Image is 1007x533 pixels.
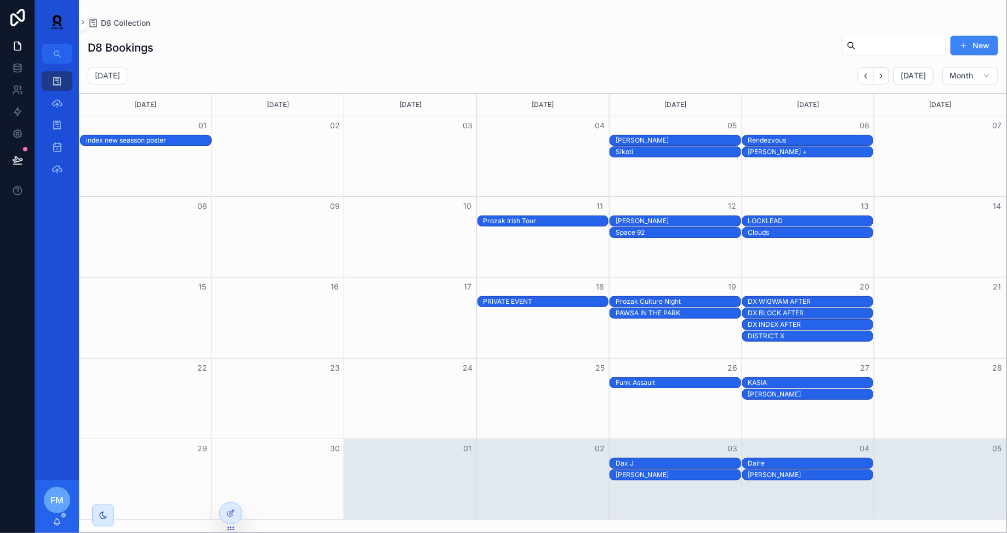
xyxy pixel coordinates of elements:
h1: D8 Bookings [88,40,153,55]
div: PAWSA IN THE PARK [616,308,741,318]
div: [DATE] [611,94,740,116]
button: 02 [328,119,342,132]
div: scrollable content [35,64,79,193]
div: SOSA [616,216,741,226]
button: 02 [593,442,606,455]
div: Fatima Hajji [616,135,741,145]
div: KASIA [748,378,873,387]
button: 24 [461,361,474,375]
div: LOCKLEAD [748,217,873,225]
div: DX INDEX AFTER [748,320,873,329]
div: DISTRICT X [748,332,873,341]
button: 03 [461,119,474,132]
button: 03 [726,442,739,455]
div: Month View [79,93,1007,520]
button: 11 [593,200,606,213]
button: 29 [196,442,209,455]
div: Dax J [616,459,741,468]
a: D8 Collection [88,18,150,29]
button: 13 [858,200,871,213]
div: [PERSON_NAME] [748,470,873,479]
div: Dax J [616,458,741,468]
button: 15 [196,280,209,293]
div: [PERSON_NAME] + [748,148,873,156]
div: DX BLOCK AFTER [748,308,873,318]
div: Rendezvous [748,135,873,145]
div: PAWSA IN THE PARK [616,309,741,317]
button: 22 [196,361,209,375]
div: Omar + [748,147,873,157]
div: [PERSON_NAME] [616,136,741,145]
div: [DATE] [346,94,475,116]
div: [DATE] [479,94,607,116]
button: 26 [726,361,739,375]
button: Month [942,67,998,84]
button: 20 [858,280,871,293]
h2: [DATE] [95,70,120,81]
button: 18 [593,280,606,293]
div: [DATE] [81,94,210,116]
button: 21 [991,280,1004,293]
div: Funk Assault [616,378,741,387]
div: Dom Whiting [748,389,873,399]
button: 06 [858,119,871,132]
div: Prozak Irish Tour [483,217,608,225]
div: index new seasson poster [86,135,211,145]
span: D8 Collection [101,18,150,29]
div: Funk Assault [616,378,741,388]
div: [DATE] [744,94,873,116]
span: [DATE] [901,71,926,81]
div: Daire [748,459,873,468]
button: 27 [858,361,871,375]
img: App logo [44,13,70,31]
div: KASIA [748,378,873,388]
div: Rendezvous [748,136,873,145]
button: 08 [196,200,209,213]
button: 28 [991,361,1004,375]
span: FM [50,494,64,507]
button: 09 [328,200,342,213]
div: Sikoti [616,147,741,157]
div: Paul Van Dyk [616,470,741,480]
button: 01 [196,119,209,132]
button: 19 [726,280,739,293]
div: PRIVATE EVENT [483,297,608,306]
div: Sikoti [616,148,741,156]
div: Prozak Culture Night [616,297,741,307]
div: Yousuke Yukimatsu [748,470,873,480]
button: 10 [461,200,474,213]
div: Clouds [748,228,873,237]
button: 05 [991,442,1004,455]
div: [PERSON_NAME] [616,217,741,225]
div: PRIVATE EVENT [483,297,608,307]
button: Back [858,67,874,84]
button: 07 [991,119,1004,132]
button: 01 [461,442,474,455]
div: index new seasson poster [86,136,211,145]
button: 17 [461,280,474,293]
div: Space 92 [616,228,741,237]
div: [PERSON_NAME] [748,390,873,399]
button: Next [874,67,889,84]
button: 23 [328,361,342,375]
button: 04 [858,442,871,455]
div: DX INDEX AFTER [748,320,873,330]
div: Prozak Culture Night [616,297,741,306]
button: New [951,36,998,55]
div: [DATE] [214,94,343,116]
button: [DATE] [894,67,934,84]
button: 12 [726,200,739,213]
button: 16 [328,280,342,293]
button: 30 [328,442,342,455]
div: LOCKLEAD [748,216,873,226]
div: [DATE] [876,94,1005,116]
div: DX BLOCK AFTER [748,309,873,317]
button: 25 [593,361,606,375]
div: [PERSON_NAME] [616,470,741,479]
div: Daire [748,458,873,468]
button: 05 [726,119,739,132]
div: DISTRICT X [748,331,873,341]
